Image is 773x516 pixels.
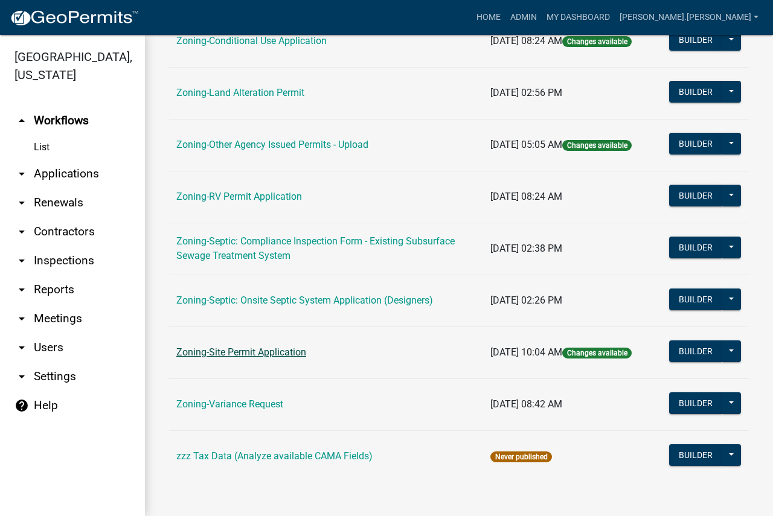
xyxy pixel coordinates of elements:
[490,87,562,98] span: [DATE] 02:56 PM
[562,36,631,47] span: Changes available
[669,133,722,154] button: Builder
[14,167,29,181] i: arrow_drop_down
[14,113,29,128] i: arrow_drop_up
[669,340,722,362] button: Builder
[669,29,722,51] button: Builder
[562,348,631,358] span: Changes available
[669,444,722,466] button: Builder
[490,139,562,150] span: [DATE] 05:05 AM
[176,346,306,358] a: Zoning-Site Permit Application
[615,6,763,29] a: [PERSON_NAME].[PERSON_NAME]
[14,311,29,326] i: arrow_drop_down
[14,225,29,239] i: arrow_drop_down
[176,235,455,261] a: Zoning-Septic: Compliance Inspection Form - Existing Subsurface Sewage Treatment System
[14,369,29,384] i: arrow_drop_down
[490,243,562,254] span: [DATE] 02:38 PM
[669,237,722,258] button: Builder
[669,288,722,310] button: Builder
[669,81,722,103] button: Builder
[14,398,29,413] i: help
[490,346,562,358] span: [DATE] 10:04 AM
[490,35,562,46] span: [DATE] 08:24 AM
[542,6,615,29] a: My Dashboard
[14,196,29,210] i: arrow_drop_down
[176,398,283,410] a: Zoning-Variance Request
[176,35,327,46] a: Zoning-Conditional Use Application
[14,282,29,297] i: arrow_drop_down
[505,6,542,29] a: Admin
[176,87,304,98] a: Zoning-Land Alteration Permit
[176,191,302,202] a: Zoning-RV Permit Application
[490,191,562,202] span: [DATE] 08:24 AM
[176,139,368,150] a: Zoning-Other Agency Issued Permits - Upload
[472,6,505,29] a: Home
[176,450,373,462] a: zzz Tax Data (Analyze available CAMA Fields)
[490,398,562,410] span: [DATE] 08:42 AM
[490,451,551,462] span: Never published
[176,295,433,306] a: Zoning-Septic: Onsite Septic System Application (Designers)
[669,392,722,414] button: Builder
[14,253,29,268] i: arrow_drop_down
[14,340,29,355] i: arrow_drop_down
[490,295,562,306] span: [DATE] 02:26 PM
[669,185,722,206] button: Builder
[562,140,631,151] span: Changes available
